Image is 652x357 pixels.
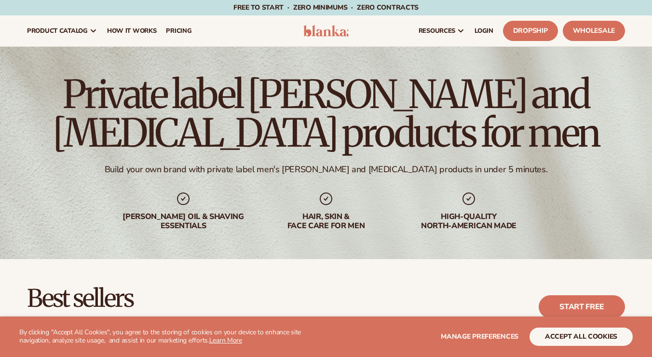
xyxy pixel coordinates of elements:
a: LOGIN [470,15,498,46]
button: accept all cookies [530,328,633,346]
div: [PERSON_NAME] oil & shaving essentials [122,212,245,231]
h2: Best sellers [27,286,405,312]
span: LOGIN [475,27,493,35]
span: resources [419,27,455,35]
p: By clicking "Accept All Cookies", you agree to the storing of cookies on your device to enhance s... [19,329,322,345]
img: logo [303,25,349,37]
button: Manage preferences [441,328,518,346]
span: pricing [166,27,191,35]
a: resources [414,15,470,46]
a: product catalog [22,15,102,46]
span: product catalog [27,27,88,35]
a: Start free [539,295,625,318]
a: Wholesale [563,21,625,41]
a: How It Works [102,15,162,46]
div: hair, skin & face care for men [264,212,388,231]
span: Free to start · ZERO minimums · ZERO contracts [233,3,419,12]
a: Dropship [503,21,558,41]
a: pricing [161,15,196,46]
div: High-quality North-american made [407,212,530,231]
div: Build your own brand with private label men's [PERSON_NAME] and [MEDICAL_DATA] products in under ... [105,164,547,175]
a: Learn More [209,336,242,345]
span: How It Works [107,27,157,35]
h1: Private label [PERSON_NAME] and [MEDICAL_DATA] products for men [27,75,625,152]
span: Manage preferences [441,332,518,341]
